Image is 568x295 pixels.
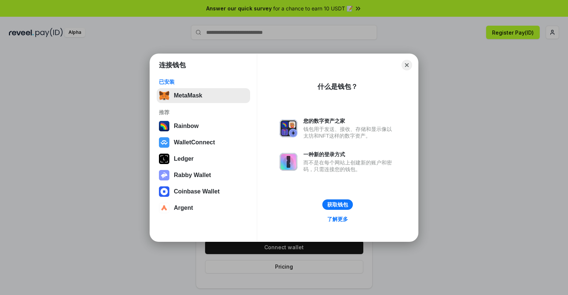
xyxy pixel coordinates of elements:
button: Coinbase Wallet [157,184,250,199]
img: svg+xml,%3Csvg%20xmlns%3D%22http%3A%2F%2Fwww.w3.org%2F2000%2Fsvg%22%20fill%3D%22none%22%20viewBox... [280,153,297,171]
img: svg+xml,%3Csvg%20width%3D%22120%22%20height%3D%22120%22%20viewBox%3D%220%200%20120%20120%22%20fil... [159,121,169,131]
img: svg+xml,%3Csvg%20xmlns%3D%22http%3A%2F%2Fwww.w3.org%2F2000%2Fsvg%22%20fill%3D%22none%22%20viewBox... [280,119,297,137]
div: Argent [174,205,193,211]
div: WalletConnect [174,139,215,146]
button: Argent [157,201,250,215]
div: 什么是钱包？ [317,82,358,91]
div: Rainbow [174,123,199,129]
img: svg+xml,%3Csvg%20width%3D%2228%22%20height%3D%2228%22%20viewBox%3D%220%200%2028%2028%22%20fill%3D... [159,203,169,213]
button: Ledger [157,151,250,166]
button: Close [402,60,412,70]
img: svg+xml,%3Csvg%20fill%3D%22none%22%20height%3D%2233%22%20viewBox%3D%220%200%2035%2033%22%20width%... [159,90,169,101]
div: Ledger [174,155,194,162]
div: 推荐 [159,109,248,116]
button: WalletConnect [157,135,250,150]
div: 已安装 [159,78,248,85]
div: 获取钱包 [327,201,348,208]
button: 获取钱包 [322,199,353,210]
button: MetaMask [157,88,250,103]
img: svg+xml,%3Csvg%20xmlns%3D%22http%3A%2F%2Fwww.w3.org%2F2000%2Fsvg%22%20fill%3D%22none%22%20viewBox... [159,170,169,180]
img: svg+xml,%3Csvg%20width%3D%2228%22%20height%3D%2228%22%20viewBox%3D%220%200%2028%2028%22%20fill%3D... [159,137,169,148]
div: 了解更多 [327,216,348,222]
div: Rabby Wallet [174,172,211,179]
img: svg+xml,%3Csvg%20xmlns%3D%22http%3A%2F%2Fwww.w3.org%2F2000%2Fsvg%22%20width%3D%2228%22%20height%3... [159,154,169,164]
div: MetaMask [174,92,202,99]
div: 而不是在每个网站上创建新的账户和密码，只需连接您的钱包。 [303,159,396,173]
div: 您的数字资产之家 [303,118,396,124]
img: svg+xml,%3Csvg%20width%3D%2228%22%20height%3D%2228%22%20viewBox%3D%220%200%2028%2028%22%20fill%3D... [159,186,169,197]
div: 一种新的登录方式 [303,151,396,158]
h1: 连接钱包 [159,61,186,70]
a: 了解更多 [323,214,352,224]
div: Coinbase Wallet [174,188,220,195]
button: Rabby Wallet [157,168,250,183]
button: Rainbow [157,119,250,134]
div: 钱包用于发送、接收、存储和显示像以太坊和NFT这样的数字资产。 [303,126,396,139]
